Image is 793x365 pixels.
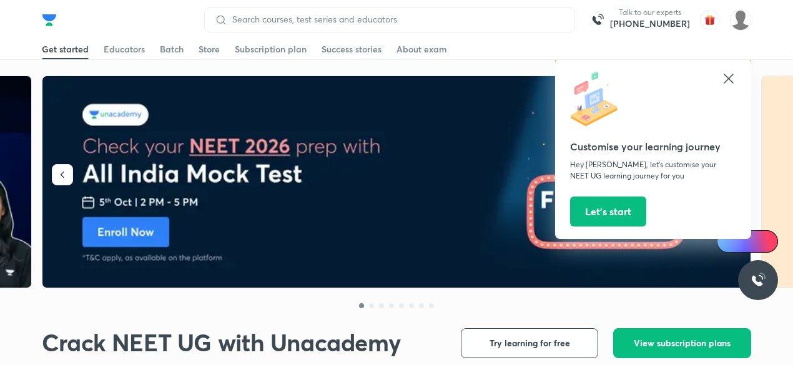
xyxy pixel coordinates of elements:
a: Subscription plan [235,39,307,59]
img: ttu [751,273,766,288]
div: Subscription plan [235,43,307,56]
span: Ai Doubts [737,236,771,246]
div: Batch [160,43,184,56]
a: Ai Doubts [717,230,778,253]
span: Try learning for free [490,337,570,349]
div: Get started [42,43,89,56]
a: About exam [396,39,447,59]
input: Search courses, test series and educators [227,14,564,24]
div: About exam [396,43,447,56]
span: View subscription plans [634,337,731,349]
p: Talk to our experts [610,7,690,17]
img: avatar [700,10,720,30]
button: Try learning for free [461,328,598,358]
div: Store [199,43,220,56]
div: Educators [104,43,145,56]
img: call-us [585,7,610,32]
button: Let’s start [570,197,646,226]
a: Get started [42,39,89,59]
a: Success stories [322,39,382,59]
a: Batch [160,39,184,59]
p: Hey [PERSON_NAME], let’s customise your NEET UG learning journey for you [570,159,736,182]
div: Success stories [322,43,382,56]
h1: Crack NEET UG with Unacademy [42,328,400,357]
a: Educators [104,39,145,59]
button: View subscription plans [613,328,751,358]
a: Store [199,39,220,59]
img: Icon [724,236,734,246]
a: [PHONE_NUMBER] [610,17,690,30]
img: icon [570,71,626,127]
img: Aarati parsewar [730,9,751,31]
img: Company Logo [42,12,57,27]
h5: Customise your learning journey [570,139,736,154]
